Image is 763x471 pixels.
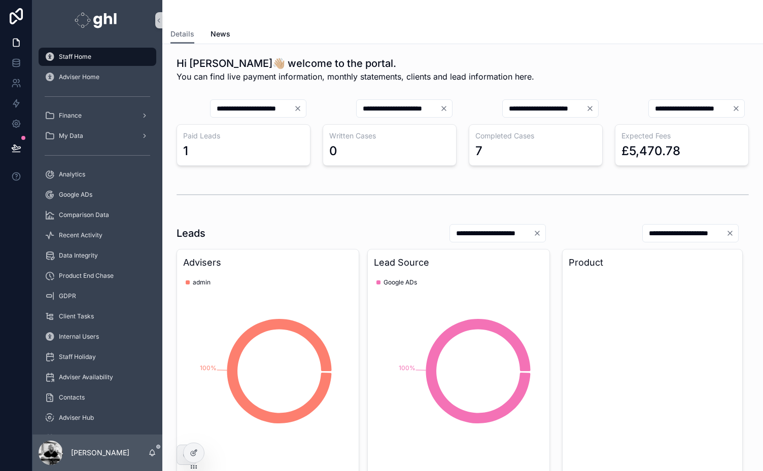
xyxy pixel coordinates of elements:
h3: Expected Fees [621,131,742,141]
a: My Data [39,127,156,145]
button: Clear [732,104,744,113]
span: My Data [59,132,83,140]
div: chart [569,274,736,468]
span: You can find live payment information, monthly statements, clients and lead information here. [177,70,534,83]
a: Staff Home [39,48,156,66]
a: News [211,25,230,45]
span: Comparison Data [59,211,109,219]
button: Clear [533,229,545,237]
span: Recent Activity [59,231,102,239]
h3: Product [569,256,736,270]
span: Meet The Team [59,434,104,442]
h1: Hi [PERSON_NAME]👋🏼 welcome to the portal. [177,56,534,70]
a: Staff Holiday [39,348,156,366]
button: Clear [294,104,306,113]
h3: Advisers [183,256,353,270]
span: admin [193,278,211,286]
a: GDPR [39,287,156,305]
span: Staff Holiday [59,353,96,361]
div: chart [183,274,353,468]
a: Analytics [39,165,156,184]
div: chart [374,274,543,468]
h3: Paid Leads [183,131,304,141]
button: Clear [586,104,598,113]
a: Comparison Data [39,206,156,224]
div: 1 [183,143,188,159]
img: App logo [75,12,120,28]
h1: Leads [177,226,205,240]
span: Adviser Availability [59,373,113,381]
span: Client Tasks [59,312,94,320]
tspan: 100% [200,364,217,372]
a: Details [170,25,194,44]
span: Google ADs [384,278,417,286]
div: 7 [475,143,482,159]
span: GDPR [59,292,76,300]
a: Adviser Hub [39,409,156,427]
div: £5,470.78 [621,143,680,159]
span: Google ADs [59,191,92,199]
button: Clear [726,229,738,237]
a: Recent Activity [39,226,156,244]
span: Staff Home [59,53,91,61]
a: Adviser Availability [39,368,156,386]
a: Meet The Team [39,429,156,447]
span: Internal Users [59,333,99,341]
span: Analytics [59,170,85,178]
a: Adviser Home [39,68,156,86]
a: Finance [39,106,156,125]
h3: Lead Source [374,256,543,270]
span: News [211,29,230,39]
p: [PERSON_NAME] [71,448,129,458]
span: Finance [59,112,82,120]
a: Client Tasks [39,307,156,325]
h3: Written Cases [329,131,450,141]
a: Data Integrity [39,246,156,265]
h3: Completed Cases [475,131,596,141]
span: Data Integrity [59,251,98,260]
div: 0 [329,143,337,159]
a: Internal Users [39,328,156,346]
div: scrollable content [32,41,162,434]
a: Google ADs [39,186,156,204]
span: Adviser Home [59,73,99,81]
button: Clear [440,104,452,113]
span: Product End Chase [59,272,114,280]
a: Contacts [39,388,156,407]
span: Details [170,29,194,39]
span: Contacts [59,393,85,402]
a: Product End Chase [39,267,156,285]
span: Adviser Hub [59,414,94,422]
